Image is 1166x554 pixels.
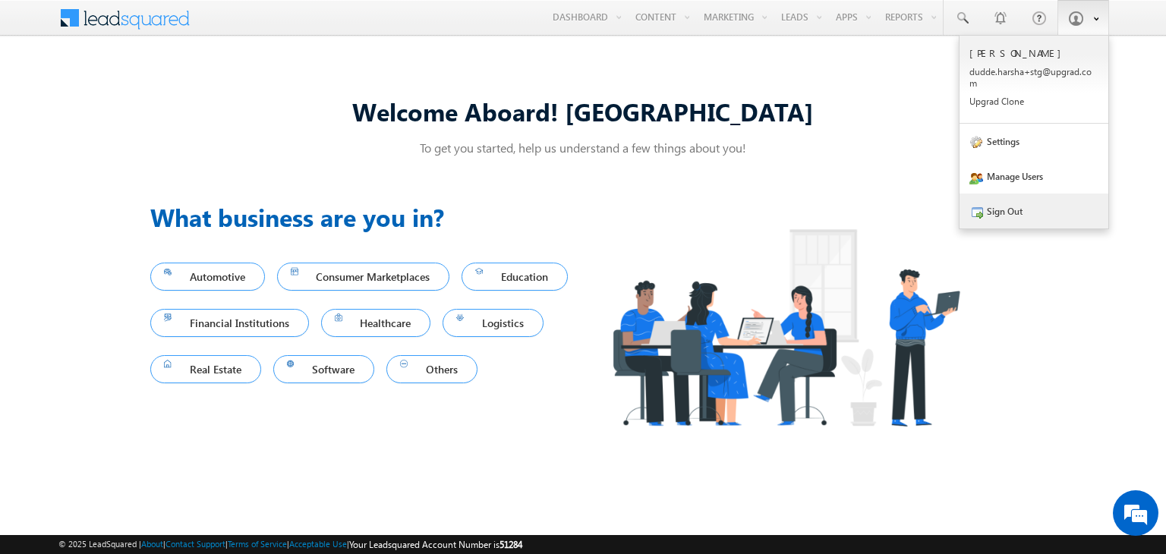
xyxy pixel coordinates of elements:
p: dudde .hars ha+st g@upg rad.c om [969,66,1098,89]
a: Settings [960,124,1108,159]
div: Welcome Aboard! [GEOGRAPHIC_DATA] [150,95,1016,127]
a: Manage Users [960,159,1108,194]
span: Your Leadsquared Account Number is [349,539,522,550]
a: Acceptable Use [289,539,347,549]
a: About [141,539,163,549]
span: Software [287,359,361,379]
a: Terms of Service [228,539,287,549]
span: © 2025 LeadSquared | | | | | [58,537,522,552]
p: Upgra d Clone [969,96,1098,107]
a: Sign Out [960,194,1108,228]
p: To get you started, help us understand a few things about you! [150,140,1016,156]
span: Consumer Marketplaces [291,266,436,287]
span: Automotive [164,266,251,287]
span: Financial Institutions [164,313,295,333]
p: [PERSON_NAME] [969,46,1098,59]
span: Real Estate [164,359,247,379]
img: Industry.png [583,199,988,456]
span: Logistics [456,313,530,333]
h3: What business are you in? [150,199,583,235]
span: Healthcare [335,313,418,333]
span: Education [475,266,554,287]
span: 51284 [499,539,522,550]
span: Others [400,359,464,379]
a: Contact Support [165,539,225,549]
a: [PERSON_NAME] dudde.harsha+stg@upgrad.com Upgrad Clone [960,36,1108,124]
